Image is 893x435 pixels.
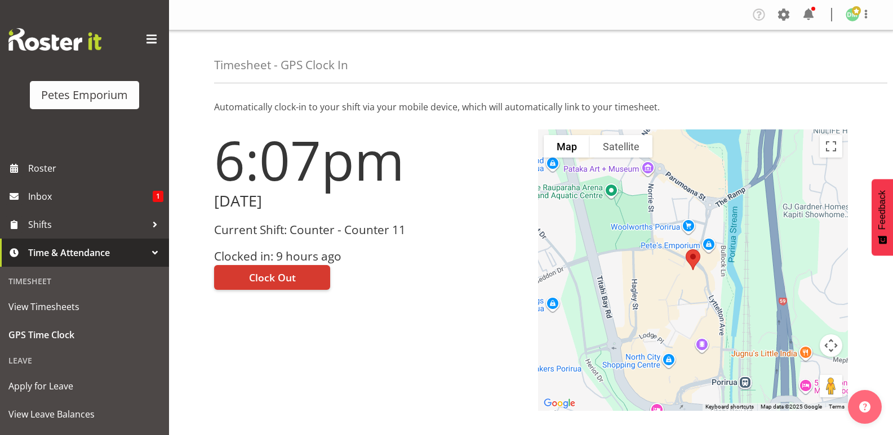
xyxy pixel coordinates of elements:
[214,100,848,114] p: Automatically clock-in to your shift via your mobile device, which will automatically link to you...
[820,334,842,357] button: Map camera controls
[829,403,845,410] a: Terms (opens in new tab)
[761,403,822,410] span: Map data ©2025 Google
[8,406,161,423] span: View Leave Balances
[8,326,161,343] span: GPS Time Clock
[8,298,161,315] span: View Timesheets
[153,191,163,202] span: 1
[541,396,578,411] img: Google
[590,135,652,158] button: Show satellite imagery
[3,321,166,349] a: GPS Time Clock
[214,59,348,71] h4: Timesheet - GPS Clock In
[214,223,525,236] h3: Current Shift: Counter - Counter 11
[214,192,525,210] h2: [DATE]
[3,372,166,400] a: Apply for Leave
[705,403,754,411] button: Keyboard shortcuts
[214,129,525,190] h1: 6:07pm
[544,135,590,158] button: Show street map
[3,293,166,321] a: View Timesheets
[214,265,330,290] button: Clock Out
[3,349,166,372] div: Leave
[872,179,893,255] button: Feedback - Show survey
[820,135,842,158] button: Toggle fullscreen view
[28,160,163,177] span: Roster
[214,250,525,263] h3: Clocked in: 9 hours ago
[41,87,128,104] div: Petes Emporium
[249,270,296,285] span: Clock Out
[28,188,153,205] span: Inbox
[541,396,578,411] a: Open this area in Google Maps (opens a new window)
[8,28,101,51] img: Rosterit website logo
[28,216,146,233] span: Shifts
[877,190,887,230] span: Feedback
[28,244,146,261] span: Time & Attendance
[3,400,166,428] a: View Leave Balances
[3,270,166,293] div: Timesheet
[8,378,161,394] span: Apply for Leave
[846,8,859,21] img: david-mcauley697.jpg
[820,375,842,397] button: Drag Pegman onto the map to open Street View
[859,401,870,412] img: help-xxl-2.png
